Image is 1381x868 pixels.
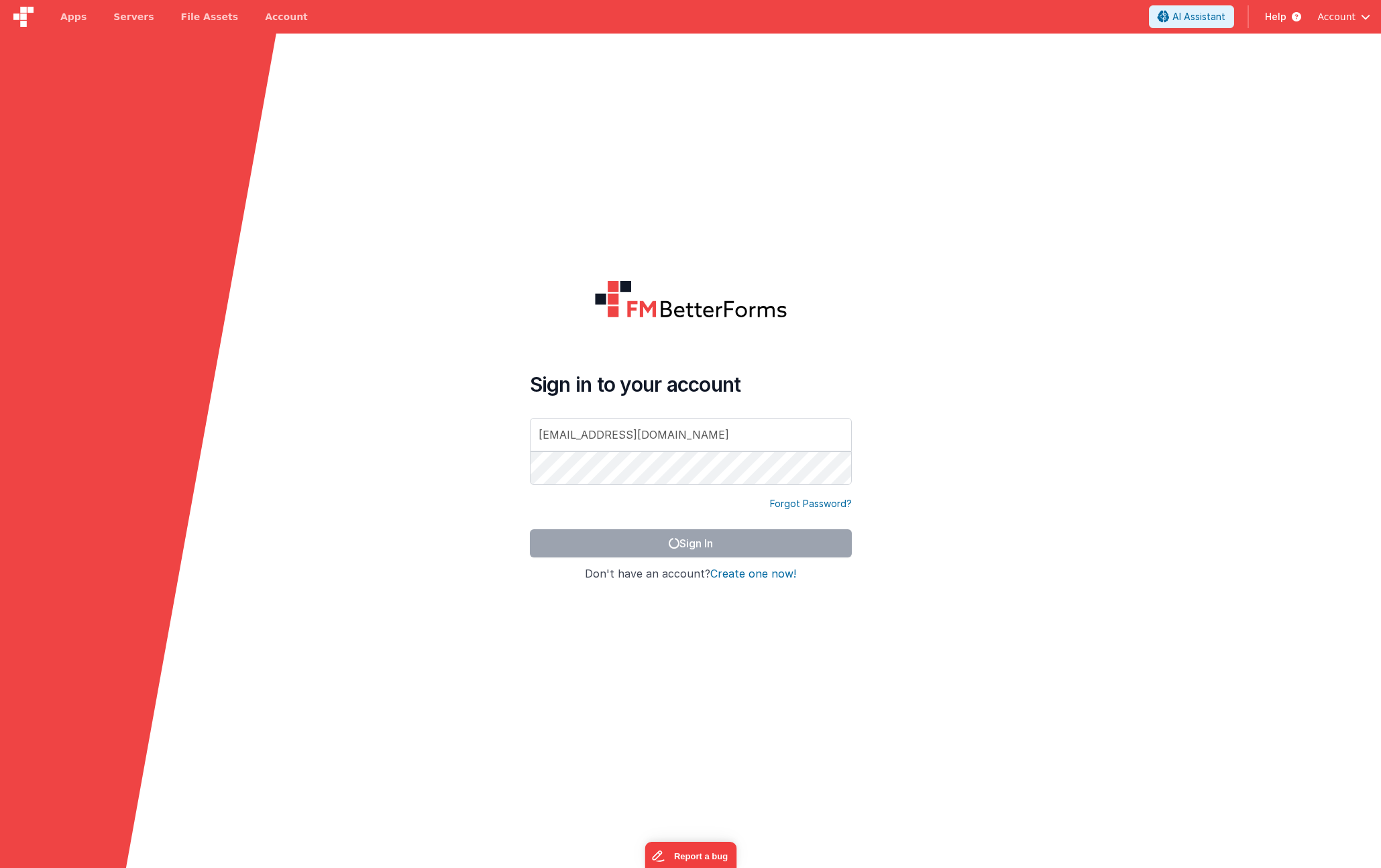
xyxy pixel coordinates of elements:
button: Create one now! [710,568,796,580]
span: Help [1265,10,1286,23]
span: Account [1317,10,1356,23]
a: Forgot Password? [770,497,852,510]
span: Servers [113,10,154,23]
button: AI Assistant [1149,5,1234,28]
span: AI Assistant [1172,10,1225,23]
button: Account [1317,10,1370,23]
span: File Assets [181,10,239,23]
h4: Don't have an account? [530,568,852,580]
input: Email Address [530,418,852,451]
h4: Sign in to your account [530,372,852,396]
button: Sign In [530,529,852,557]
span: Apps [60,10,87,23]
